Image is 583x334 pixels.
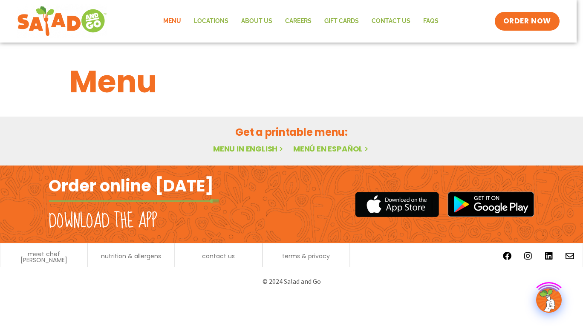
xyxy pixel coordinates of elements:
a: GIFT CARDS [318,11,365,31]
h1: Menu [69,59,514,105]
a: terms & privacy [282,253,330,259]
img: appstore [355,191,439,218]
h2: Download the app [49,209,157,233]
a: FAQs [417,11,445,31]
p: © 2024 Salad and Go [53,276,530,287]
a: Menu [157,11,188,31]
a: Locations [188,11,235,31]
a: ORDER NOW [495,12,560,31]
h2: Order online [DATE] [49,175,214,196]
a: nutrition & allergens [101,253,161,259]
span: ORDER NOW [503,16,551,26]
a: Careers [279,11,318,31]
img: google_play [447,191,534,217]
a: About Us [235,11,279,31]
img: new-SAG-logo-768×292 [17,4,107,38]
a: Menu in English [213,143,285,154]
h2: Get a printable menu: [69,125,514,140]
img: fork [49,199,219,203]
a: meet chef [PERSON_NAME] [5,251,83,263]
a: Menú en español [293,143,370,154]
nav: Menu [157,11,445,31]
a: contact us [202,253,235,259]
a: Contact Us [365,11,417,31]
